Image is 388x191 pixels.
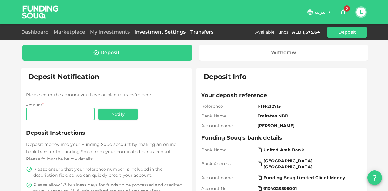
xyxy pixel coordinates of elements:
span: Account name [201,123,255,129]
span: Bank Address [201,161,255,167]
button: Notify [98,109,138,120]
span: Deposit Info [204,73,246,81]
a: Marketplace [51,29,88,35]
div: Withdraw [271,50,296,56]
span: United Arab Bank [263,147,304,153]
span: Deposit Instructions [26,129,187,137]
span: Please ensure that your reference number is included in the description field so we can quickly c... [33,166,186,178]
a: Deposit [22,45,192,61]
span: Bank Name [201,147,255,153]
a: Dashboard [21,29,51,35]
span: Funding Souq's bank details [201,133,362,142]
button: 0 [337,6,349,18]
button: question [367,170,382,185]
a: Investment Settings [132,29,188,35]
input: amount [26,108,95,120]
a: Transfers [188,29,216,35]
div: Available Funds : [255,29,289,35]
span: Amount [26,103,42,107]
span: Reference [201,103,255,109]
button: Deposit [327,27,367,38]
span: Account name [201,175,255,181]
span: Your deposit reference [201,91,362,100]
button: L [356,8,366,17]
div: AED 1,575.64 [292,29,320,35]
span: I-TR-212715 [257,103,360,109]
a: Withdraw [199,45,368,61]
span: العربية [315,9,327,15]
span: 0 [344,5,350,12]
div: Deposit [100,50,120,56]
span: Deposit Notification [28,73,99,81]
span: [PERSON_NAME] [257,123,360,129]
span: Please enter the amount you have or plan to transfer here. [26,92,152,97]
span: Deposit money into your Funding Souq account by making an online bank transfer to Funding Souq fr... [26,142,176,162]
span: [GEOGRAPHIC_DATA], [GEOGRAPHIC_DATA] [263,158,358,170]
a: My Investments [88,29,132,35]
span: Funding Souq Limited Client Money [263,175,345,181]
span: Bank Name [201,113,255,119]
span: Emirates NBD [257,113,360,119]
